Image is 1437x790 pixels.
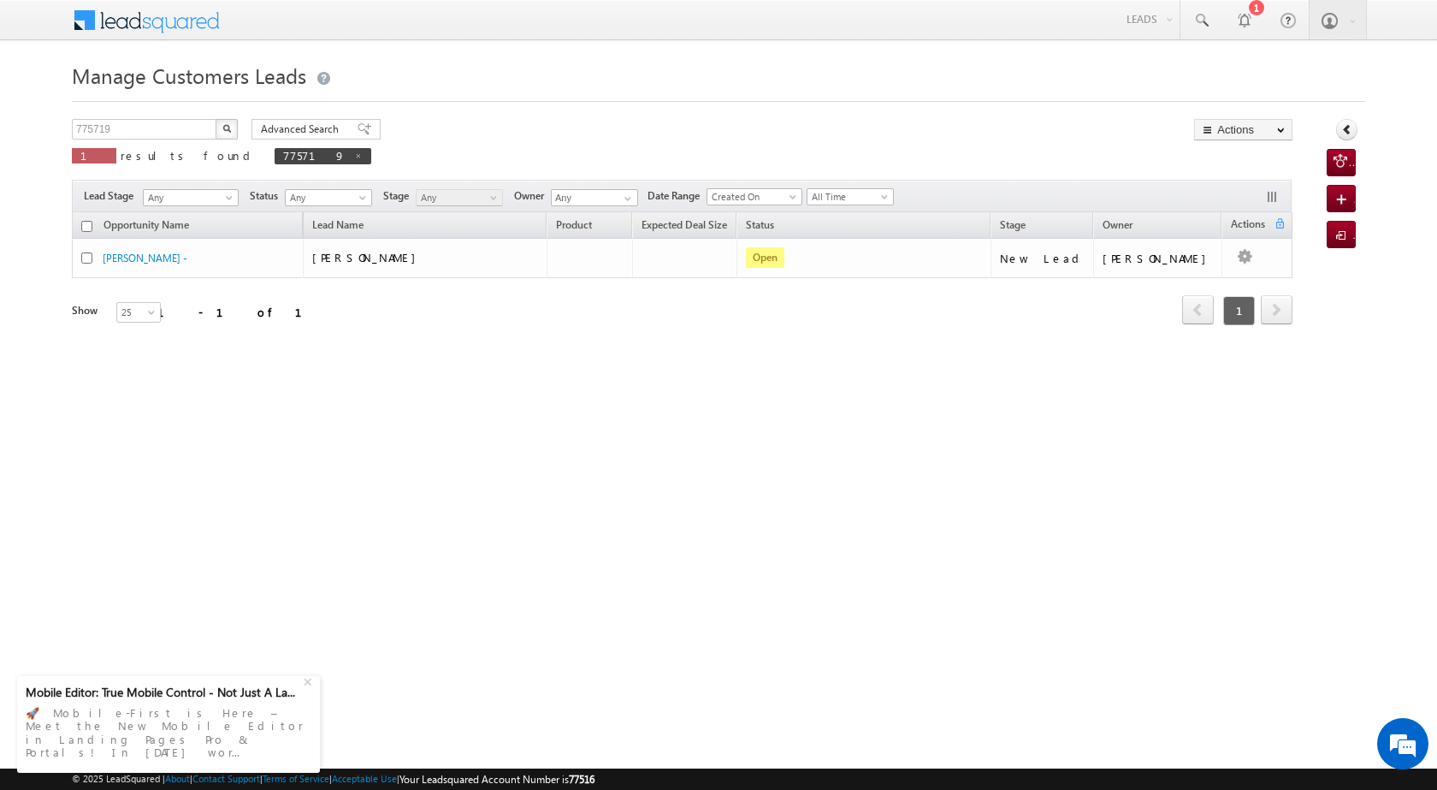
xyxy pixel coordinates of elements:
a: Any [285,189,372,206]
span: next [1261,295,1292,324]
span: Expected Deal Size [642,218,727,231]
span: Stage [1000,218,1026,231]
a: next [1261,297,1292,324]
a: Show All Items [615,190,636,207]
a: Any [416,189,503,206]
a: [PERSON_NAME] - [103,252,187,264]
span: Lead Name [304,216,372,238]
a: Acceptable Use [332,773,397,784]
span: Manage Customers Leads [72,62,306,89]
span: Open [746,247,784,268]
a: prev [1182,297,1214,324]
span: 1 [80,148,108,163]
span: Stage [383,188,416,204]
a: Terms of Service [263,773,329,784]
div: Mobile Editor: True Mobile Control - Not Just A La... [26,685,301,700]
a: Contact Support [192,773,260,784]
span: Created On [707,189,796,205]
span: Date Range [648,188,707,204]
a: 25 [116,302,161,323]
span: Your Leadsquared Account Number is [399,773,594,786]
span: Opportunity Name [103,218,189,231]
a: Any [143,189,239,206]
img: Search [222,124,231,133]
div: New Lead [1000,251,1085,266]
span: Any [144,190,233,205]
span: 25 [117,305,163,320]
a: Expected Deal Size [633,216,736,238]
span: Lead Stage [84,188,140,204]
span: results found [121,148,257,163]
div: + [299,670,320,691]
span: Actions [1222,215,1274,237]
a: Status [737,216,783,238]
span: prev [1182,295,1214,324]
div: [PERSON_NAME] [1103,251,1215,266]
a: All Time [807,188,894,205]
a: About [165,773,190,784]
span: Any [417,190,498,205]
div: 🚀 Mobile-First is Here – Meet the New Mobile Editor in Landing Pages Pro & Portals! In [DATE] wor... [26,701,311,764]
span: Any [286,190,367,205]
div: Show [72,303,103,318]
button: Actions [1194,119,1292,140]
span: All Time [807,189,889,205]
a: Opportunity Name [95,216,198,238]
span: [PERSON_NAME] [312,250,424,264]
span: Advanced Search [261,122,344,137]
span: Owner [1103,218,1132,231]
span: Owner [514,188,551,204]
a: Created On [707,188,802,205]
span: 77516 [569,773,594,786]
span: Product [556,218,592,231]
input: Check all records [81,221,92,232]
a: Stage [991,216,1034,238]
input: Type to Search [551,189,638,206]
div: 1 - 1 of 1 [157,302,322,322]
span: Status [250,188,285,204]
span: 775719 [283,148,346,163]
span: 1 [1223,296,1255,325]
span: © 2025 LeadSquared | | | | | [72,771,594,787]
